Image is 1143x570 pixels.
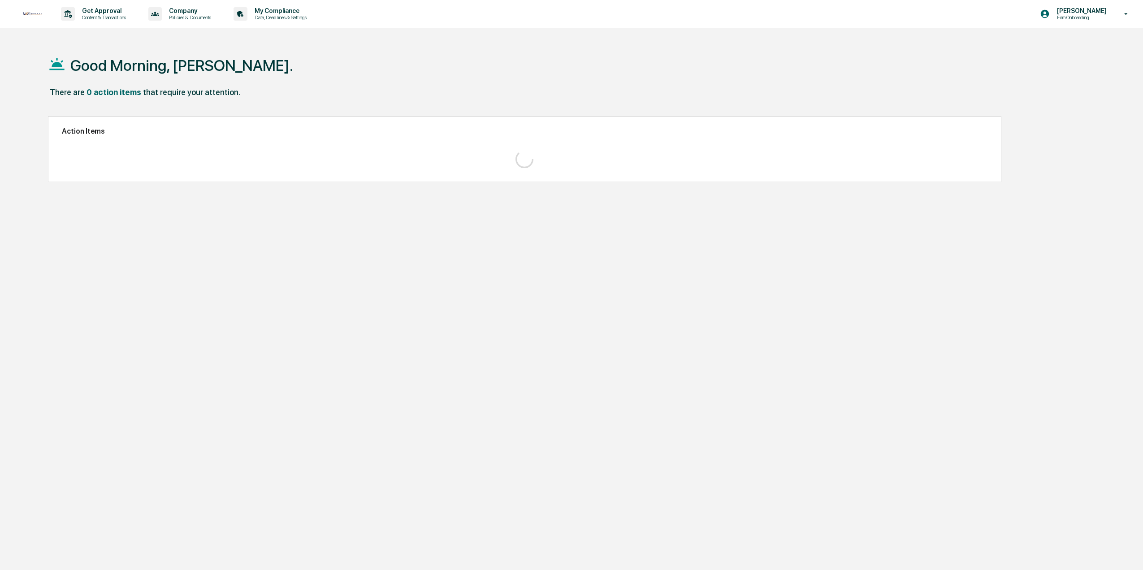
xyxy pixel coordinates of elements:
[247,7,311,14] p: My Compliance
[70,57,293,74] h1: Good Morning, [PERSON_NAME].
[22,11,43,17] img: logo
[162,14,216,21] p: Policies & Documents
[143,87,240,97] div: that require your attention.
[62,127,988,135] h2: Action Items
[75,14,130,21] p: Content & Transactions
[87,87,141,97] div: 0 action items
[162,7,216,14] p: Company
[1050,7,1111,14] p: [PERSON_NAME]
[75,7,130,14] p: Get Approval
[247,14,311,21] p: Data, Deadlines & Settings
[50,87,85,97] div: There are
[1050,14,1111,21] p: Firm Onboarding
